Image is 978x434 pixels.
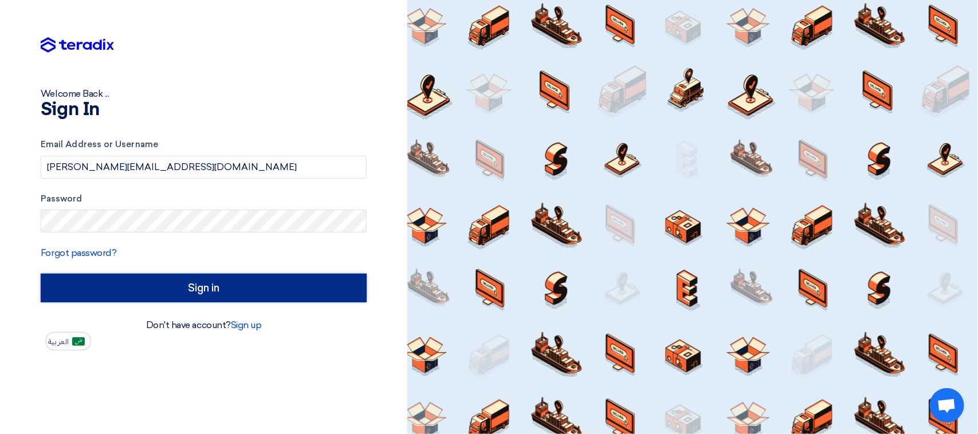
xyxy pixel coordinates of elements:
[41,247,116,258] a: Forgot password?
[48,338,69,346] span: العربية
[41,192,367,206] label: Password
[41,274,367,302] input: Sign in
[45,332,91,350] button: العربية
[41,138,367,151] label: Email Address or Username
[72,337,85,346] img: ar-AR.png
[41,318,367,332] div: Don't have account?
[231,319,262,330] a: Sign up
[41,87,367,101] div: Welcome Back ...
[930,388,964,423] div: Open chat
[41,101,367,119] h1: Sign In
[41,37,114,53] img: Teradix logo
[41,156,367,179] input: Enter your business email or username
